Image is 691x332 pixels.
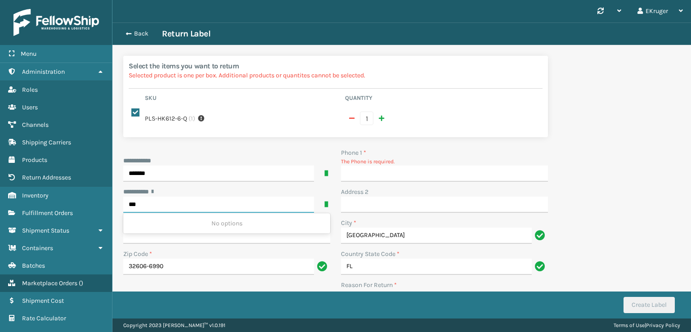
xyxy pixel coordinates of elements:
label: Reason For Return [341,280,397,290]
span: Products [22,156,47,164]
span: ( ) [79,279,83,287]
span: Containers [22,244,53,252]
button: Create Label [624,297,675,313]
a: Terms of Use [614,322,645,328]
span: Shipment Cost [22,297,64,305]
label: Zip Code [123,249,152,259]
label: City [341,218,356,228]
p: Return reason is required [341,290,548,298]
h3: Return Label [162,28,211,39]
a: Privacy Policy [646,322,680,328]
span: Return Addresses [22,174,71,181]
h2: Select the items you want to return [129,61,543,71]
span: Marketplace Orders [22,279,77,287]
label: Address 2 [341,187,368,197]
span: Menu [21,50,36,58]
label: Phone 1 [341,148,366,157]
th: Quantity [342,94,543,105]
span: Roles [22,86,38,94]
span: Administration [22,68,65,76]
label: Country State Code [341,249,399,259]
div: | [614,319,680,332]
span: ( 1 ) [188,114,195,123]
span: Batches [22,262,45,269]
span: Rate Calculator [22,314,66,322]
span: Shipping Carriers [22,139,71,146]
span: Fulfillment Orders [22,209,73,217]
div: No options [123,215,330,232]
p: Copyright 2023 [PERSON_NAME]™ v 1.0.191 [123,319,225,332]
span: Shipment Status [22,227,69,234]
button: Back [121,30,162,38]
span: Inventory [22,192,49,199]
label: PLS-HK612-6-Q [145,114,187,123]
span: Users [22,103,38,111]
img: logo [13,9,99,36]
p: Selected product is one per box. Additional products or quantites cannot be selected. [129,71,543,80]
th: Sku [142,94,342,105]
span: Channels [22,121,49,129]
p: The Phone is required. [341,157,548,166]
